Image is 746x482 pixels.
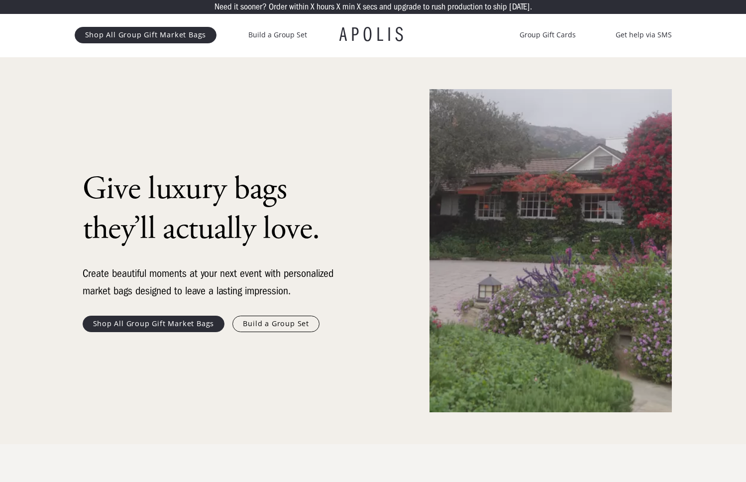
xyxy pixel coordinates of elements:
[83,265,341,300] div: Create beautiful moments at your next event with personalized market bags designed to leave a las...
[520,29,576,41] a: Group Gift Cards
[214,2,309,11] p: Need it sooner? Order within
[232,316,320,332] a: Build a Group Set
[311,2,315,11] p: X
[357,2,361,11] p: X
[363,2,377,11] p: secs
[339,25,407,45] a: APOLIS
[379,2,532,11] p: and upgrade to rush production to ship [DATE].
[83,316,225,332] a: Shop All Group Gift Market Bags
[75,27,217,43] a: Shop All Group Gift Market Bags
[336,2,340,11] p: X
[83,169,341,249] h1: Give luxury bags they’ll actually love.
[317,2,334,11] p: hours
[342,2,355,11] p: min
[248,29,307,41] a: Build a Group Set
[616,29,672,41] a: Get help via SMS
